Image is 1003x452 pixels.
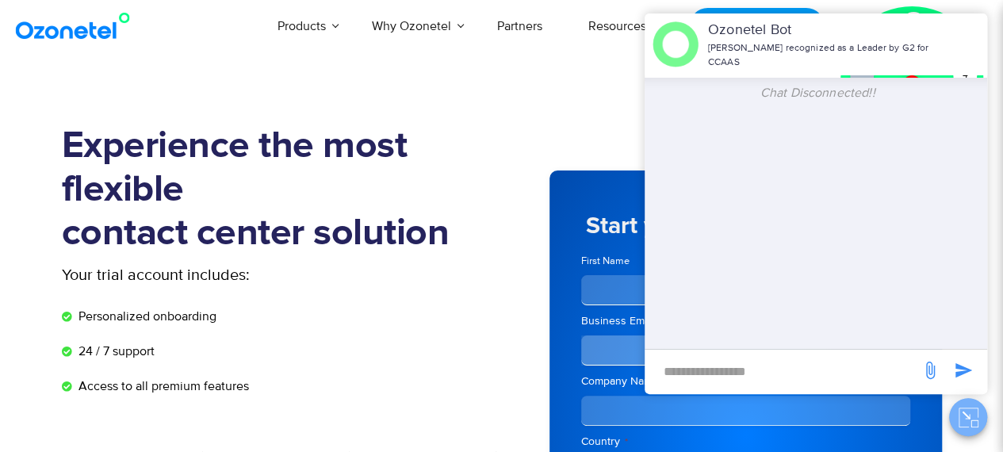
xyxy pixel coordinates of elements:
label: First Name [581,254,741,269]
div: 1 [902,12,925,36]
label: Business Email [581,313,910,329]
h5: Start your 7 day free trial now [581,214,910,238]
span: 24 / 7 support [75,342,155,361]
span: Personalized onboarding [75,307,216,326]
span: send message [914,354,946,386]
p: Ozonetel Bot [708,20,936,41]
span: Access to all premium features [75,377,249,396]
p: Your trial account includes: [62,263,383,287]
span: Chat Disconnected!! [760,85,875,101]
img: header [653,21,699,67]
a: Request a Demo [689,8,825,45]
label: Company Name [581,373,910,389]
p: [PERSON_NAME] recognized as a Leader by G2 for CCAAS [708,41,936,70]
label: Country [581,434,910,450]
div: new-msg-input [653,358,913,386]
h1: Experience the most flexible contact center solution [62,124,502,255]
button: Close chat [949,398,987,436]
span: end chat or minimize [937,39,950,52]
span: send message [947,354,979,386]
